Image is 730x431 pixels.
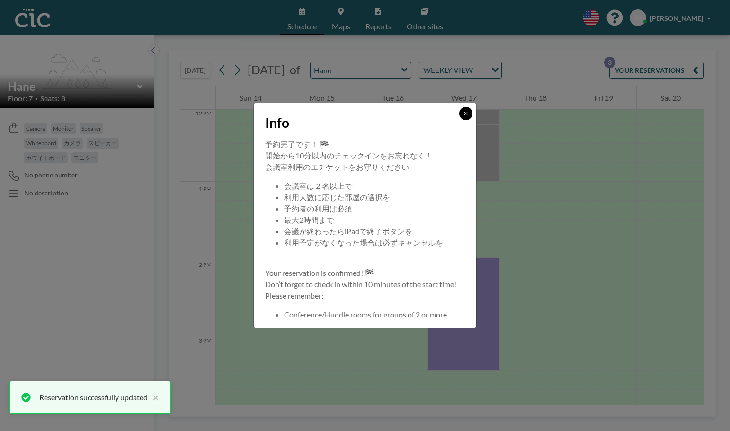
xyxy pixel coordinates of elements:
button: close [148,392,159,403]
span: 会議室は２名以上で [284,181,352,190]
span: Conference/Huddle rooms for groups of 2 or more [284,310,447,319]
div: Reservation successfully updated [39,392,148,403]
span: Info [265,114,289,131]
span: 予約者の利用は必須 [284,204,352,213]
span: 会議室利用のエチケットをお守りください [265,162,409,171]
span: 最大2時間まで [284,215,334,224]
span: Your reservation is confirmed! 🏁 [265,268,374,277]
span: 開始から10分以内のチェックインをお忘れなく！ [265,151,433,160]
span: 会議が終わったらiPadで終了ボタンを [284,227,412,236]
span: 予約完了です！ 🏁 [265,140,329,149]
span: Don’t forget to check in within 10 minutes of the start time! [265,280,456,289]
span: 利用予定がなくなった場合は必ずキャンセルを [284,238,443,247]
span: 利用人数に応じた部屋の選択を [284,193,390,202]
span: Please remember: [265,291,323,300]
